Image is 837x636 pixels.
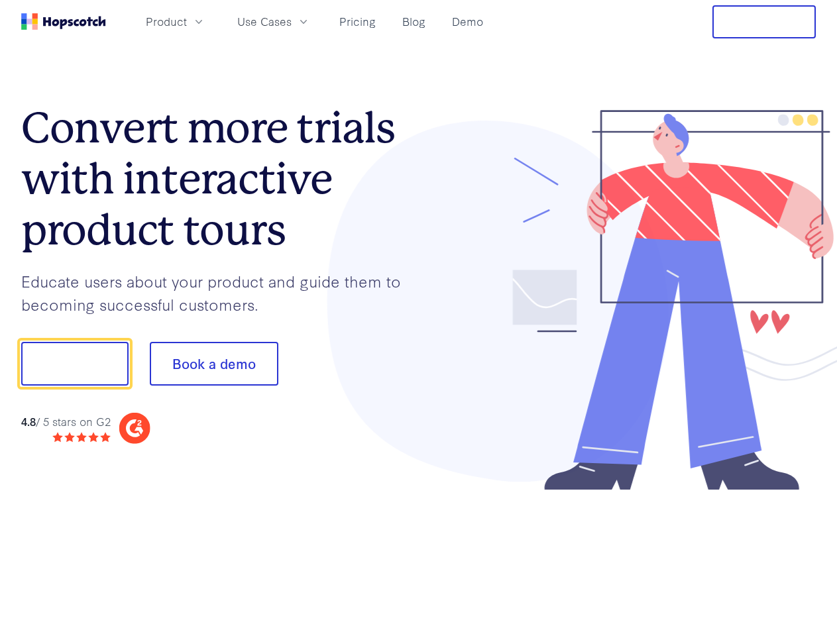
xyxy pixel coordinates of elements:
button: Book a demo [150,342,278,386]
a: Blog [397,11,431,32]
a: Demo [447,11,488,32]
button: Show me! [21,342,129,386]
span: Product [146,13,187,30]
button: Product [138,11,213,32]
h1: Convert more trials with interactive product tours [21,103,419,255]
button: Use Cases [229,11,318,32]
p: Educate users about your product and guide them to becoming successful customers. [21,270,419,315]
button: Free Trial [712,5,816,38]
span: Use Cases [237,13,292,30]
div: / 5 stars on G2 [21,413,111,430]
a: Home [21,13,106,30]
a: Pricing [334,11,381,32]
strong: 4.8 [21,413,36,429]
